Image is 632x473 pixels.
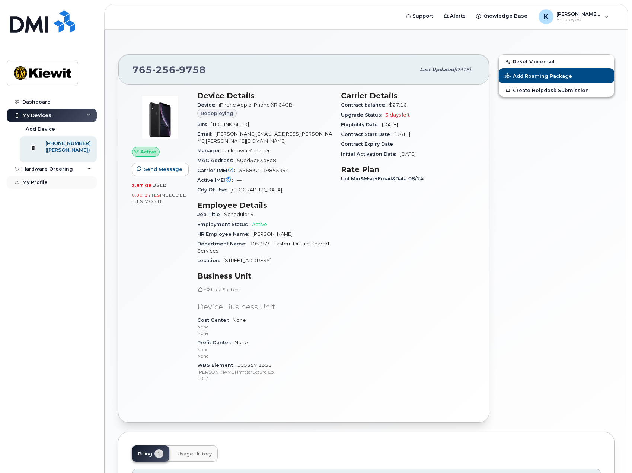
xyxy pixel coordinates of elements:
[197,91,332,100] h3: Device Details
[197,177,237,183] span: Active IMEI
[197,362,237,368] span: WBS Element
[454,67,471,72] span: [DATE]
[197,187,230,193] span: City Of Use
[219,102,293,108] span: iPhone Apple iPhone XR 64GB
[197,317,332,337] span: None
[197,272,332,280] h3: Business Unit
[341,165,476,174] h3: Rate Plan
[197,212,224,217] span: Job Title
[499,55,614,68] button: Reset Voicemail
[197,241,329,253] span: 105357 - Eastern District Shared Services
[211,121,249,127] span: [TECHNICAL_ID]
[197,340,332,359] span: None
[197,353,332,359] p: None
[600,441,626,467] iframe: Messenger Launcher
[197,362,332,382] span: 105357.1355
[505,73,572,80] span: Add Roaming Package
[499,83,614,97] a: Create Helpdesk Submission
[197,222,252,227] span: Employment Status
[197,330,332,336] p: None
[252,222,267,227] span: Active
[201,110,233,117] span: Redeploying
[341,176,428,181] span: Unl Min&Msg+Email&Data 08/24
[341,151,400,157] span: Initial Activation Date
[197,286,332,293] p: HR Lock Enabled
[197,241,249,247] span: Department Name
[224,148,270,153] span: Unknown Manager
[197,258,223,263] span: Location
[341,91,476,100] h3: Carrier Details
[144,166,182,173] span: Send Message
[197,131,332,143] span: [PERSON_NAME][EMAIL_ADDRESS][PERSON_NAME][PERSON_NAME][DOMAIN_NAME]
[252,231,293,237] span: [PERSON_NAME]
[197,158,237,163] span: MAC Address
[341,102,389,108] span: Contract balance
[197,148,224,153] span: Manager
[197,346,332,353] p: None
[382,122,398,127] span: [DATE]
[176,64,206,75] span: 9758
[197,324,332,330] p: None
[197,201,332,210] h3: Employee Details
[197,340,234,345] span: Profit Center
[237,177,242,183] span: —
[197,369,332,375] p: [PERSON_NAME] Infrastructure Co.
[197,302,332,312] p: Device Business Unit
[138,95,182,140] img: image20231002-3703462-1qb80zy.jpeg
[197,121,211,127] span: SIM
[239,168,289,173] span: 356832119855944
[341,131,394,137] span: Contract Start Date
[132,183,152,188] span: 2.87 GB
[197,131,216,137] span: Email
[230,187,282,193] span: [GEOGRAPHIC_DATA]
[389,102,407,108] span: $27.16
[499,68,614,83] button: Add Roaming Package
[223,258,271,263] span: [STREET_ADDRESS]
[341,122,382,127] span: Eligibility Date
[385,112,410,118] span: 3 days left
[197,168,239,173] span: Carrier IMEI
[197,375,332,381] p: 1014
[224,212,254,217] span: Scheduler 4
[197,317,233,323] span: Cost Center
[132,64,206,75] span: 765
[178,451,212,457] span: Usage History
[132,163,189,176] button: Send Message
[420,67,454,72] span: Last updated
[152,64,176,75] span: 256
[132,193,160,198] span: 0.00 Bytes
[152,182,167,188] span: used
[341,112,385,118] span: Upgrade Status
[237,158,276,163] span: 50ed3c63d8a8
[197,231,252,237] span: HR Employee Name
[341,141,397,147] span: Contract Expiry Date
[197,102,219,108] span: Device
[394,131,410,137] span: [DATE]
[400,151,416,157] span: [DATE]
[140,148,156,155] span: Active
